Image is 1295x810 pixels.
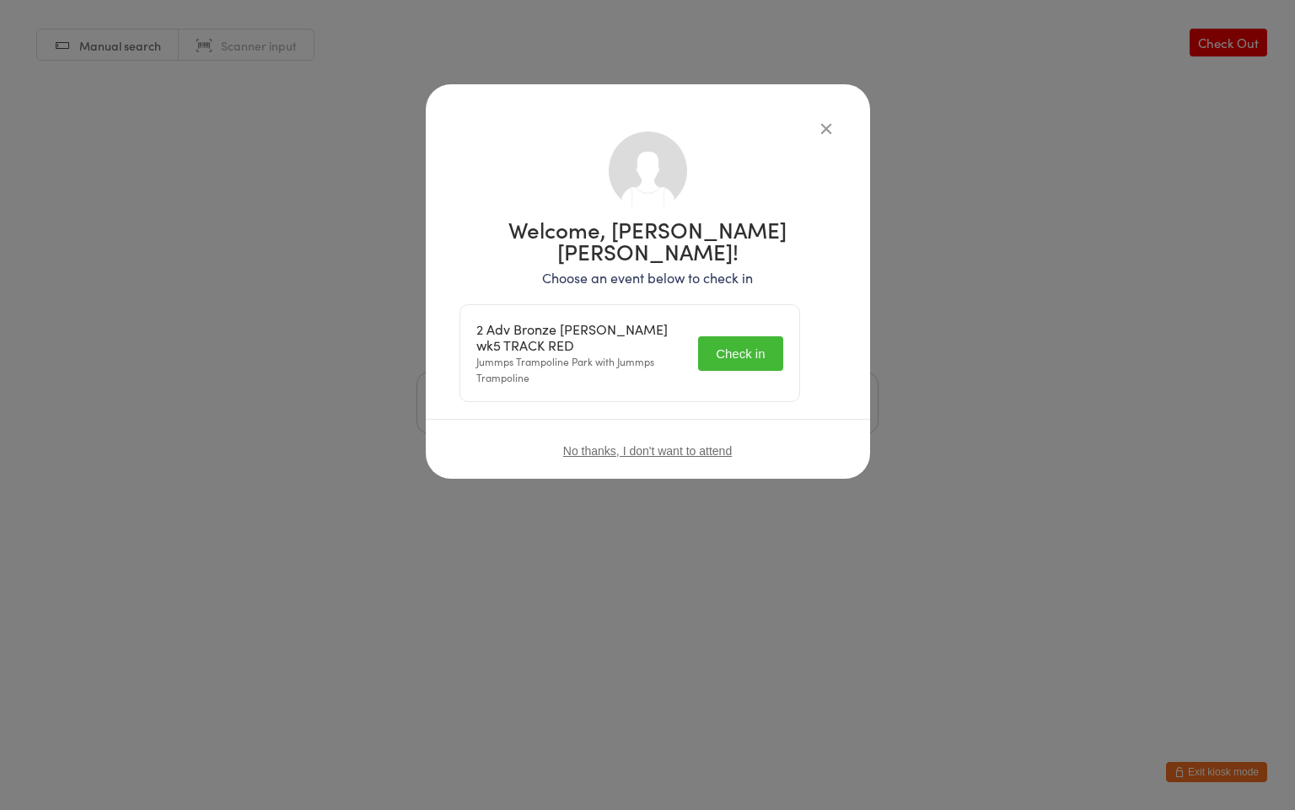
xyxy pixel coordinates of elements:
div: 2 Adv Bronze [PERSON_NAME] wk5 TRACK RED [476,321,689,353]
h1: Welcome, [PERSON_NAME] [PERSON_NAME]! [459,218,836,262]
img: no_photo.png [609,131,687,210]
p: Choose an event below to check in [459,268,836,287]
button: Check in [698,336,782,371]
button: No thanks, I don't want to attend [563,444,732,458]
div: Jummps Trampoline Park with Jummps Trampoline [476,321,689,385]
